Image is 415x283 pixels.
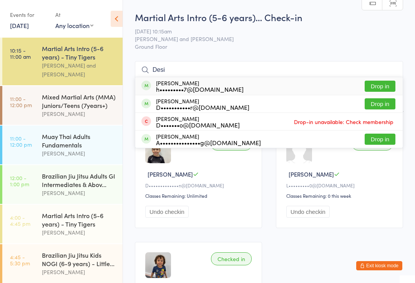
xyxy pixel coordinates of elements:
[10,21,29,30] a: [DATE]
[42,149,116,158] div: [PERSON_NAME]
[42,189,116,197] div: [PERSON_NAME]
[211,252,252,265] div: Checked in
[135,61,403,79] input: Search
[156,86,244,92] div: h•••••••••7@[DOMAIN_NAME]
[42,211,116,228] div: Martial Arts Intro (5-6 years) - Tiny Tigers
[10,254,30,266] time: 4:45 - 5:30 pm
[10,8,48,21] div: Events for
[42,268,116,276] div: [PERSON_NAME]
[365,81,395,92] button: Drop in
[156,122,240,128] div: D•••••••o@[DOMAIN_NAME]
[2,244,123,283] a: 4:45 -5:30 pmBrazilian Jiu Jitsu Kids NOGI (6-9 years) - Little...[PERSON_NAME]
[156,116,240,128] div: [PERSON_NAME]
[365,134,395,145] button: Drop in
[145,252,171,278] img: image1737436219.png
[135,35,391,43] span: [PERSON_NAME] and [PERSON_NAME]
[286,192,395,199] div: Classes Remaining: 0 this week
[289,170,334,178] span: [PERSON_NAME]
[2,38,123,85] a: 10:15 -11:00 amMartial Arts Intro (5-6 years) - Tiny Tigers[PERSON_NAME] and [PERSON_NAME]
[156,104,249,110] div: D•••••••••••r@[DOMAIN_NAME]
[145,182,254,189] div: D•••••••••••••n@[DOMAIN_NAME]
[42,61,116,79] div: [PERSON_NAME] and [PERSON_NAME]
[2,165,123,204] a: 12:00 -1:00 pmBrazilian Jiu Jitsu Adults GI Intermediates & Abov...[PERSON_NAME]
[42,228,116,237] div: [PERSON_NAME]
[10,47,31,60] time: 10:15 - 11:00 am
[145,137,171,163] img: image1745622204.png
[356,261,402,270] button: Exit kiosk mode
[10,175,29,187] time: 12:00 - 1:00 pm
[2,205,123,243] a: 4:00 -4:45 pmMartial Arts Intro (5-6 years) - Tiny Tigers[PERSON_NAME]
[10,135,32,147] time: 11:00 - 12:00 pm
[42,93,116,109] div: Mixed Martial Arts (MMA) Juniors/Teens (7years+)
[135,11,403,23] h2: Martial Arts Intro (5-6 years)… Check-in
[145,192,254,199] div: Classes Remaining: Unlimited
[42,109,116,118] div: [PERSON_NAME]
[42,132,116,149] div: Muay Thai Adults Fundamentals
[156,139,261,146] div: A•••••••••••••••g@[DOMAIN_NAME]
[365,98,395,109] button: Drop in
[55,8,93,21] div: At
[135,27,391,35] span: [DATE] 10:15am
[286,182,395,189] div: L•••••••••0@[DOMAIN_NAME]
[156,98,249,110] div: [PERSON_NAME]
[42,172,116,189] div: Brazilian Jiu Jitsu Adults GI Intermediates & Abov...
[55,21,93,30] div: Any location
[148,170,193,178] span: [PERSON_NAME]
[42,44,116,61] div: Martial Arts Intro (5-6 years) - Tiny Tigers
[145,206,189,218] button: Undo checkin
[135,43,403,50] span: Ground Floor
[42,251,116,268] div: Brazilian Jiu Jitsu Kids NOGI (6-9 years) - Little...
[2,86,123,125] a: 11:00 -12:00 pmMixed Martial Arts (MMA) Juniors/Teens (7years+)[PERSON_NAME]
[156,80,244,92] div: [PERSON_NAME]
[292,116,395,127] span: Drop-in unavailable: Check membership
[286,206,330,218] button: Undo checkin
[2,126,123,164] a: 11:00 -12:00 pmMuay Thai Adults Fundamentals[PERSON_NAME]
[10,96,32,108] time: 11:00 - 12:00 pm
[10,214,30,227] time: 4:00 - 4:45 pm
[156,133,261,146] div: [PERSON_NAME]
